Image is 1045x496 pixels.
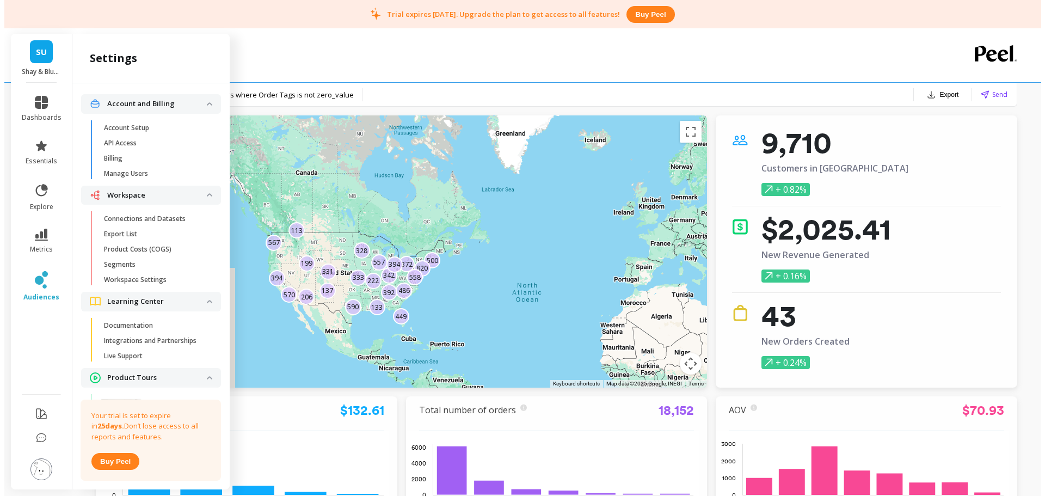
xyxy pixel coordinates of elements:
[379,288,390,297] p: 392
[206,90,349,100] span: Orders where Order Tags is not zero_value
[85,372,96,383] img: navigation item icon
[724,404,742,416] a: AOV
[757,356,806,369] p: + 0.24%
[404,273,416,282] p: 558
[412,264,423,273] p: 820
[297,292,308,302] p: 206
[87,411,206,443] p: Your trial is set to expire in Don’t lose access to all reports and features.
[103,372,202,383] p: Product Tours
[336,402,380,418] a: $132.61
[93,421,120,431] strong: 25 days.
[757,305,845,327] p: 43
[297,259,308,268] p: 199
[728,305,744,321] img: icon
[415,404,512,416] a: Total number of orders
[728,132,744,148] img: icon
[675,121,697,143] button: Toggle fullscreen view
[352,246,363,255] p: 328
[202,193,208,197] img: down caret icon
[757,183,806,196] p: + 0.82%
[26,245,48,254] span: metrics
[391,312,402,321] p: 449
[728,218,744,235] img: icon
[85,99,96,109] img: navigation item icon
[343,302,354,311] p: 590
[103,99,202,109] p: Account and Billing
[85,297,96,306] img: navigation item icon
[318,267,329,276] p: 331
[348,273,359,282] p: 333
[675,353,697,375] button: Map camera controls
[100,124,145,132] p: Account Setup
[267,273,278,283] p: 394
[26,458,48,480] img: profile picture
[100,230,133,238] p: Export List
[100,139,132,148] p: API Access
[19,293,55,302] span: audiences
[202,300,208,303] img: down caret icon
[100,352,138,360] p: Live Support
[17,68,57,76] p: Shay & Blue USA
[100,260,131,269] p: Segments
[422,256,433,265] p: 500
[103,296,202,307] p: Learning Center
[757,250,887,260] p: New Revenue Generated
[100,336,192,345] p: Integrations and Partnerships
[286,226,298,235] p: 113
[654,402,690,418] a: 18,152
[85,190,96,200] img: navigation item icon
[988,89,1003,100] span: Send
[100,321,149,330] p: Documentation
[17,113,57,122] span: dashboards
[87,453,135,470] button: Buy peel
[367,303,378,312] p: 133
[384,260,396,269] p: 394
[317,286,329,295] p: 137
[26,203,49,211] span: explore
[757,270,806,283] p: + 0.16%
[202,102,208,106] img: down caret icon
[918,87,959,102] button: Export
[100,215,181,223] p: Connections and Datasets
[363,276,374,285] p: 222
[100,275,162,284] p: Workspace Settings
[684,381,699,387] a: Terms (opens in new tab)
[379,271,390,280] p: 342
[549,380,595,388] button: Keyboard shortcuts
[976,89,1003,100] button: Send
[279,290,290,299] p: 570
[263,238,275,247] p: 567
[369,258,380,267] p: 557
[100,169,144,178] p: Manage Users
[21,157,53,166] span: essentials
[396,260,408,269] p: 372
[100,245,167,254] p: Product Costs (COGS)
[100,154,118,163] p: Billing
[143,480,202,488] p: Creating Audiences
[103,190,202,201] p: Workspace
[757,218,887,240] p: $2,025.41
[383,9,616,19] p: Trial expires [DATE]. Upgrade the plan to get access to all features!
[757,163,904,173] p: Customers in [GEOGRAPHIC_DATA]
[85,51,133,66] h2: settings
[757,132,904,154] p: 9,710
[757,336,845,346] p: New Orders Created
[32,46,42,58] span: SU
[394,286,405,295] p: 486
[602,381,678,387] span: Map data ©2025 Google, INEGI
[958,402,1000,418] a: $70.93
[202,376,208,379] img: down caret icon
[622,6,670,23] button: Buy peel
